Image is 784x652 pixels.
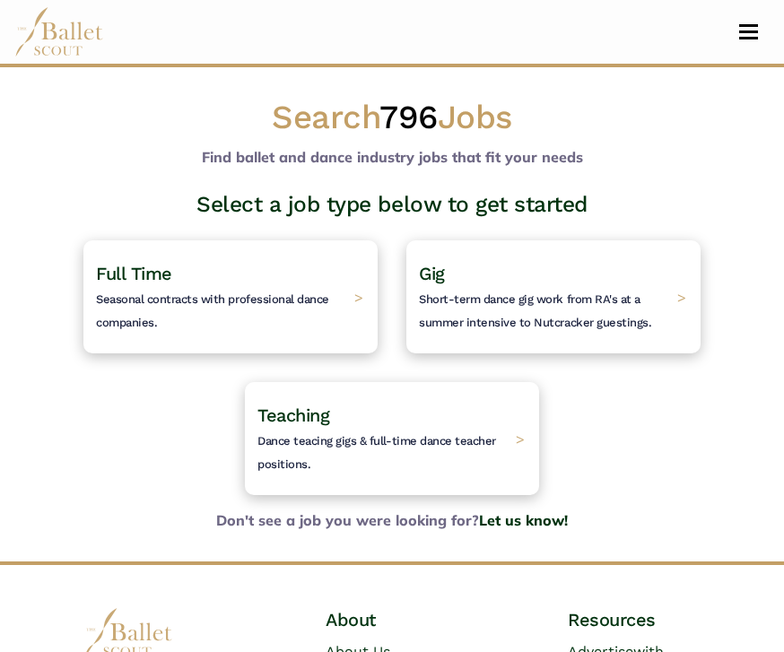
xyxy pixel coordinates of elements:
span: Gig [419,263,445,284]
h4: Resources [568,608,701,631]
h1: Search Jobs [83,96,701,139]
span: > [677,288,686,306]
span: Full Time [96,263,172,284]
a: Let us know! [479,511,568,529]
span: Seasonal contracts with professional dance companies. [96,292,329,329]
a: GigShort-term dance gig work from RA's at a summer intensive to Nutcracker guestings. > [406,240,701,353]
h4: About [326,608,458,631]
span: > [516,430,525,448]
span: 796 [379,98,438,136]
b: Find ballet and dance industry jobs that fit your needs [202,148,583,166]
span: Teaching [257,404,329,426]
span: Dance teacing gigs & full-time dance teacher positions. [257,434,496,471]
h3: Select a job type below to get started [69,190,715,219]
b: Don't see a job you were looking for? [69,509,715,533]
span: > [354,288,363,306]
a: TeachingDance teacing gigs & full-time dance teacher positions. > [245,382,539,495]
span: Short-term dance gig work from RA's at a summer intensive to Nutcracker guestings. [419,292,651,329]
a: Full TimeSeasonal contracts with professional dance companies. > [83,240,378,353]
button: Toggle navigation [727,23,770,40]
